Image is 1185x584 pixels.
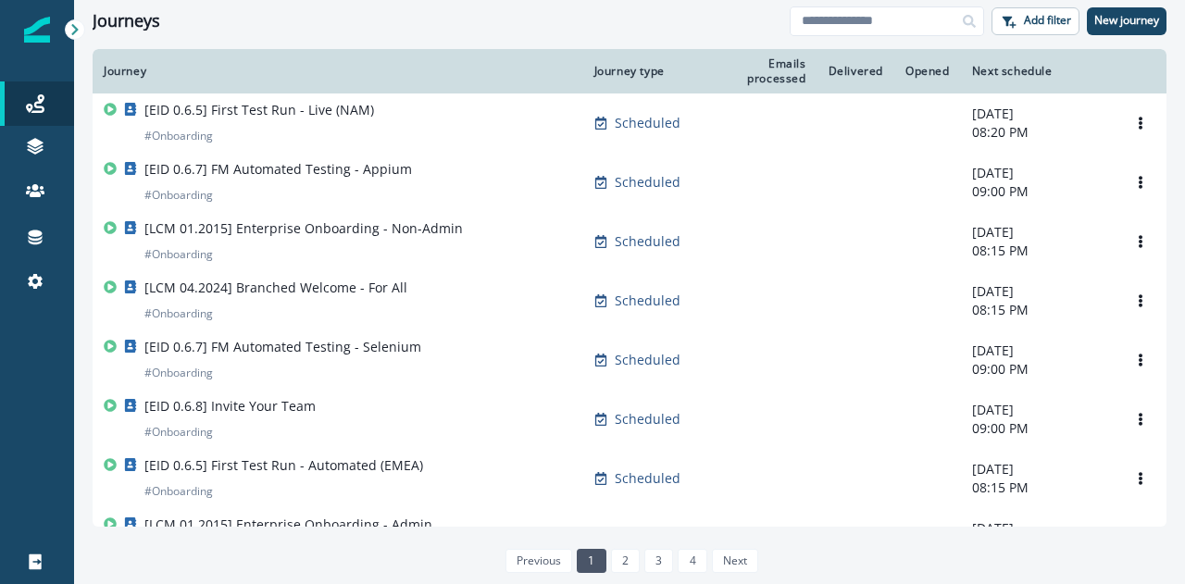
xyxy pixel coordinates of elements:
[972,342,1104,360] p: [DATE]
[93,330,1166,390] a: [EID 0.6.7] FM Automated Testing - Selenium#OnboardingScheduled-[DATE]09:00 PMOptions
[829,64,883,79] div: Delivered
[93,11,160,31] h1: Journeys
[972,301,1104,319] p: 08:15 PM
[972,123,1104,142] p: 08:20 PM
[93,508,1166,567] a: [LCM 01.2015] Enterprise Onboarding - Admin#OnboardingScheduled-[DATE]08:15 PMOptions
[972,223,1104,242] p: [DATE]
[144,338,421,356] p: [EID 0.6.7] FM Automated Testing - Selenium
[1126,465,1155,492] button: Options
[615,351,680,369] p: Scheduled
[972,401,1104,419] p: [DATE]
[615,292,680,310] p: Scheduled
[144,482,213,501] p: # Onboarding
[1094,14,1159,27] p: New journey
[577,549,605,573] a: Page 1 is your current page
[678,549,706,573] a: Page 4
[104,64,572,79] div: Journey
[1126,524,1155,552] button: Options
[644,549,673,573] a: Page 3
[93,271,1166,330] a: [LCM 04.2024] Branched Welcome - For All#OnboardingScheduled-[DATE]08:15 PMOptions
[93,449,1166,508] a: [EID 0.6.5] First Test Run - Automated (EMEA)#OnboardingScheduled-[DATE]08:15 PMOptions
[972,360,1104,379] p: 09:00 PM
[615,232,680,251] p: Scheduled
[501,549,758,573] ul: Pagination
[1126,287,1155,315] button: Options
[972,242,1104,260] p: 08:15 PM
[972,478,1104,497] p: 08:15 PM
[992,7,1079,35] button: Add filter
[615,114,680,132] p: Scheduled
[611,549,640,573] a: Page 2
[712,56,805,86] div: Emails processed
[24,17,50,43] img: Inflection
[144,423,213,441] p: # Onboarding
[144,245,213,264] p: # Onboarding
[1126,405,1155,433] button: Options
[1126,346,1155,374] button: Options
[144,219,463,238] p: [LCM 01.2015] Enterprise Onboarding - Non-Admin
[615,469,680,488] p: Scheduled
[144,186,213,205] p: # Onboarding
[972,519,1104,538] p: [DATE]
[1126,109,1155,137] button: Options
[1126,228,1155,255] button: Options
[144,127,213,145] p: # Onboarding
[93,212,1166,271] a: [LCM 01.2015] Enterprise Onboarding - Non-Admin#OnboardingScheduled-[DATE]08:15 PMOptions
[972,64,1104,79] div: Next schedule
[93,390,1166,449] a: [EID 0.6.8] Invite Your Team#OnboardingScheduled-[DATE]09:00 PMOptions
[144,364,213,382] p: # Onboarding
[1024,14,1071,27] p: Add filter
[712,549,758,573] a: Next page
[905,64,950,79] div: Opened
[972,105,1104,123] p: [DATE]
[972,164,1104,182] p: [DATE]
[144,397,316,416] p: [EID 0.6.8] Invite Your Team
[144,160,412,179] p: [EID 0.6.7] FM Automated Testing - Appium
[1126,168,1155,196] button: Options
[972,419,1104,438] p: 09:00 PM
[144,516,432,534] p: [LCM 01.2015] Enterprise Onboarding - Admin
[93,153,1166,212] a: [EID 0.6.7] FM Automated Testing - Appium#OnboardingScheduled-[DATE]09:00 PMOptions
[144,279,407,297] p: [LCM 04.2024] Branched Welcome - For All
[615,173,680,192] p: Scheduled
[972,182,1104,201] p: 09:00 PM
[594,64,691,79] div: Journey type
[144,456,423,475] p: [EID 0.6.5] First Test Run - Automated (EMEA)
[972,282,1104,301] p: [DATE]
[93,93,1166,153] a: [EID 0.6.5] First Test Run - Live (NAM)#OnboardingScheduled-[DATE]08:20 PMOptions
[972,460,1104,478] p: [DATE]
[144,304,213,323] p: # Onboarding
[144,101,374,119] p: [EID 0.6.5] First Test Run - Live (NAM)
[615,410,680,429] p: Scheduled
[1087,7,1166,35] button: New journey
